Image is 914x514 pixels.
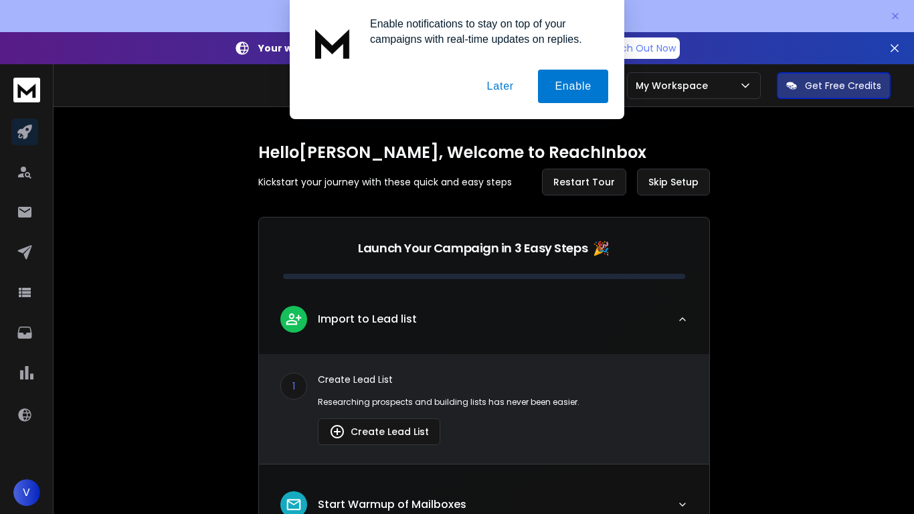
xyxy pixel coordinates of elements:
[259,295,709,354] button: leadImport to Lead list
[258,142,710,163] h1: Hello [PERSON_NAME] , Welcome to ReachInbox
[359,16,608,47] div: Enable notifications to stay on top of your campaigns with real-time updates on replies.
[280,373,307,400] div: 1
[285,311,302,327] img: lead
[538,70,608,103] button: Enable
[318,373,688,386] p: Create Lead List
[542,169,626,195] button: Restart Tour
[637,169,710,195] button: Skip Setup
[470,70,530,103] button: Later
[648,175,699,189] span: Skip Setup
[318,311,417,327] p: Import to Lead list
[318,418,440,445] button: Create Lead List
[13,479,40,506] button: V
[258,175,512,189] p: Kickstart your journey with these quick and easy steps
[318,497,466,513] p: Start Warmup of Mailboxes
[285,496,302,513] img: lead
[358,239,587,258] p: Launch Your Campaign in 3 Easy Steps
[259,354,709,464] div: leadImport to Lead list
[318,397,688,408] p: Researching prospects and building lists has never been easier.
[329,424,345,440] img: lead
[306,16,359,70] img: notification icon
[593,239,610,258] span: 🎉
